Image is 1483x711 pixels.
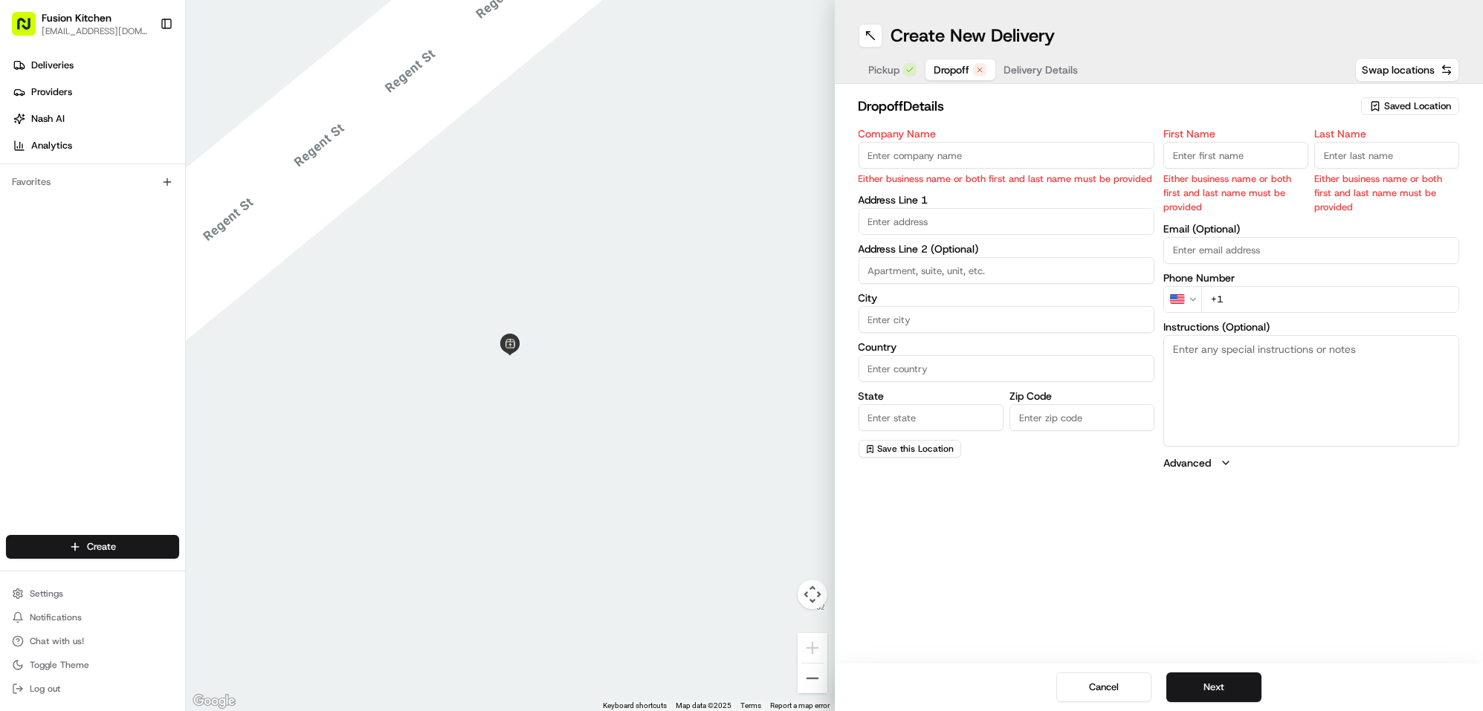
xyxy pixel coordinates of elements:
span: Deliveries [31,59,74,72]
input: Enter address [859,208,1154,235]
span: Analytics [31,139,72,152]
input: Clear [39,96,245,111]
span: Pylon [148,369,180,380]
label: Zip Code [1009,391,1154,401]
input: Enter city [859,306,1154,333]
label: State [859,391,1004,401]
span: Save this Location [878,443,954,455]
button: Map camera controls [798,579,827,609]
img: 1724597045416-56b7ee45-8013-43a0-a6f9-03cb97ddad50 [31,142,58,169]
span: • [126,230,131,242]
span: Providers [31,85,72,99]
span: Klarizel Pensader [46,230,123,242]
a: Providers [6,80,185,104]
span: • [200,270,205,282]
button: Cancel [1056,672,1151,702]
a: Powered byPylon [105,368,180,380]
div: We're available if you need us! [67,157,204,169]
span: Saved Location [1384,100,1451,113]
span: Knowledge Base [30,332,114,347]
h2: dropoff Details [859,96,1353,117]
span: Create [87,540,116,553]
button: Swap locations [1355,58,1459,82]
button: Next [1166,672,1261,702]
input: Enter country [859,355,1154,382]
span: 1:13 PM [134,230,169,242]
a: Nash AI [6,107,185,131]
button: Chat with us! [6,631,179,652]
p: Either business name or both first and last name must be provided [1314,172,1459,215]
span: Settings [30,588,63,600]
span: Nash AI [31,112,65,126]
input: Enter first name [1163,142,1308,169]
img: Google [190,692,239,711]
p: Either business name or both first and last name must be provided [859,172,1154,186]
a: Open this area in Google Maps (opens a new window) [190,692,239,711]
span: API Documentation [140,332,239,347]
span: Delivery Details [1004,62,1079,77]
img: Klarizel Pensader [15,216,39,240]
span: Pickup [869,62,900,77]
div: 📗 [15,334,27,345]
button: Notifications [6,607,179,628]
button: Toggle Theme [6,655,179,675]
button: Save this Location [859,440,961,458]
label: Address Line 1 [859,195,1154,205]
label: First Name [1163,129,1308,139]
div: 💻 [126,334,138,345]
span: Toggle Theme [30,659,89,671]
a: Report a map error [771,701,830,710]
button: Advanced [1163,455,1459,470]
p: Either business name or both first and last name must be provided [1163,172,1308,215]
button: See all [230,190,271,208]
label: Last Name [1314,129,1459,139]
input: Enter company name [859,142,1154,169]
label: Address Line 2 (Optional) [859,244,1154,254]
span: Swap locations [1362,62,1435,77]
div: Start new chat [67,142,244,157]
label: Country [859,342,1154,352]
label: City [859,293,1154,303]
input: Enter last name [1314,142,1459,169]
button: Start new chat [253,146,271,164]
div: Favorites [6,170,179,194]
label: Instructions (Optional) [1163,322,1459,332]
button: Fusion Kitchen[EMAIL_ADDRESS][DOMAIN_NAME] [6,6,154,42]
button: Keyboard shortcuts [604,701,668,711]
img: 1736555255976-a54dd68f-1ca7-489b-9aae-adbdc363a1c4 [30,271,42,283]
img: Nash [15,15,45,45]
label: Phone Number [1163,273,1459,283]
a: 📗Knowledge Base [9,326,120,353]
button: Zoom in [798,633,827,663]
img: 1736555255976-a54dd68f-1ca7-489b-9aae-adbdc363a1c4 [15,142,42,169]
button: [EMAIL_ADDRESS][DOMAIN_NAME] [42,25,148,37]
span: Dropoff [934,62,970,77]
button: Saved Location [1361,96,1459,117]
span: Notifications [30,611,82,623]
input: Enter state [859,404,1004,431]
img: Joana Marie Avellanoza [15,256,39,280]
span: [DATE] [208,270,239,282]
button: Fusion Kitchen [42,10,112,25]
span: [PERSON_NAME] [PERSON_NAME] [46,270,197,282]
a: 💻API Documentation [120,326,245,353]
button: Log out [6,678,179,699]
label: Advanced [1163,455,1211,470]
input: Enter phone number [1201,286,1459,313]
span: Map data ©2025 [676,701,732,710]
label: Email (Optional) [1163,224,1459,234]
input: Apartment, suite, unit, etc. [859,257,1154,284]
button: Settings [6,583,179,604]
div: Past conversations [15,193,100,205]
a: Analytics [6,134,185,158]
span: Chat with us! [30,635,84,647]
p: Welcome 👋 [15,59,271,83]
input: Enter zip code [1009,404,1154,431]
span: Log out [30,683,60,695]
h1: Create New Delivery [891,24,1056,48]
button: Create [6,535,179,559]
img: 1736555255976-a54dd68f-1ca7-489b-9aae-adbdc363a1c4 [30,231,42,243]
button: Zoom out [798,663,827,693]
